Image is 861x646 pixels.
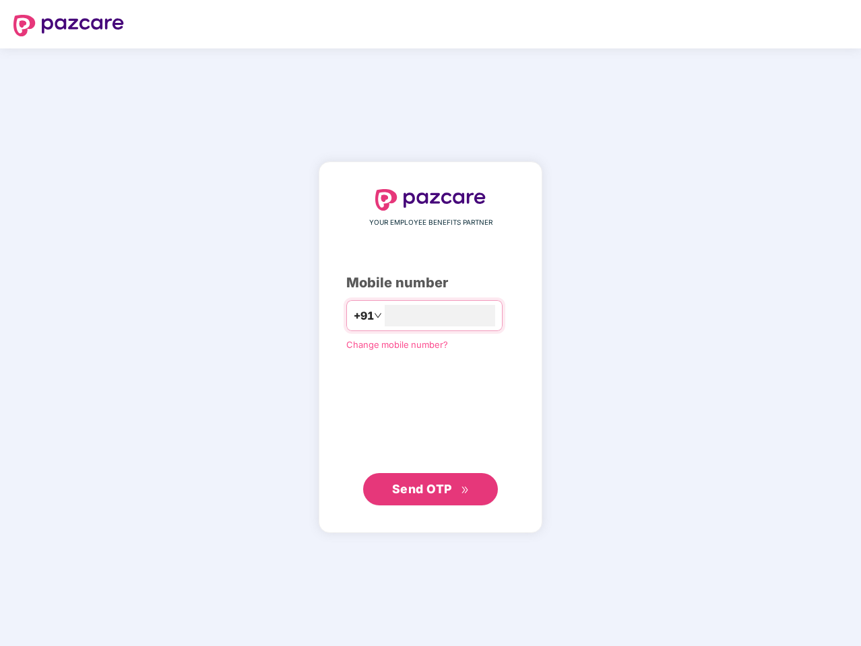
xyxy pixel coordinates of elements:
[369,217,492,228] span: YOUR EMPLOYEE BENEFITS PARTNER
[346,339,448,350] a: Change mobile number?
[13,15,124,36] img: logo
[374,312,382,320] span: down
[346,273,515,293] div: Mobile number
[461,486,470,495] span: double-right
[354,308,374,324] span: +91
[375,189,486,211] img: logo
[363,473,498,505] button: Send OTPdouble-right
[392,482,452,496] span: Send OTP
